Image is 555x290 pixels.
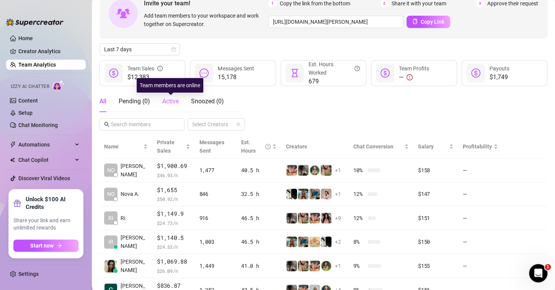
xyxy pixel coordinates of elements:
span: + 9 [335,214,341,222]
span: exclamation-circle [406,74,413,80]
img: AI Chatter [52,80,64,91]
span: 1 [545,264,551,270]
span: Messages Sent [199,139,224,154]
div: $150 [418,238,454,246]
span: thunderbolt [10,142,16,148]
span: question-circle [354,60,360,77]
img: Joy Gabrielle P… [104,260,117,272]
a: Chat Monitoring [18,122,58,128]
td: — [458,158,503,182]
div: $151 [418,214,454,222]
span: Add team members to your workspace and work together on Supercreator. [144,11,265,28]
div: Team Sales [127,64,163,73]
div: 46.5 h [241,238,277,246]
img: jadetv [309,165,320,176]
span: hourglass [290,68,299,78]
span: Team Profits [399,65,429,72]
span: Ri [121,214,125,222]
span: 679 [309,77,360,86]
span: Active [162,98,179,105]
span: IR [108,238,113,246]
div: Pending ( 0 ) [119,97,150,106]
span: Private Sales [157,139,175,154]
span: Profitability [463,143,492,150]
div: 32.5 h [241,190,277,198]
div: 41.0 h [241,262,277,270]
span: $ 26.09 /h [157,267,190,275]
span: $ 24.73 /h [157,219,190,227]
div: $147 [418,190,454,198]
th: Name [100,135,152,158]
div: Est. Hours [241,138,271,155]
img: bonnierides [286,165,297,176]
span: Share your link and earn unlimited rewards [13,217,78,232]
img: daiisyjane [298,165,309,176]
span: Copy Link [421,19,444,25]
span: Chat Conversion [353,143,393,150]
span: $ 46.93 /h [157,171,190,179]
img: logo-BBDzfeDw.svg [6,18,64,26]
div: 40.5 h [241,166,277,174]
span: NO [107,166,115,174]
div: 1,477 [199,166,232,174]
span: 12 % [353,214,366,222]
span: $1,140.5 [157,233,190,243]
span: info-circle [157,64,163,73]
img: dreamsofleana [298,261,309,271]
span: $1,749 [490,73,509,82]
span: Chat Copilot [18,154,73,166]
span: RI [108,214,113,222]
img: jadesummersss [321,261,331,271]
span: + 1 [335,166,341,174]
td: — [458,182,503,207]
span: gift [13,199,21,207]
img: Libby [298,189,309,199]
img: Libby [286,236,297,247]
span: $ 24.53 /h [157,243,190,251]
td: — [458,254,503,278]
div: All [100,97,106,106]
span: dollar-circle [380,68,390,78]
span: + 2 [335,238,341,246]
span: 15,178 [218,73,254,82]
span: Messages Sent [218,65,254,72]
div: $155 [418,262,454,270]
div: 1,003 [199,238,232,246]
span: 9 % [353,262,366,270]
img: comicaltaco [321,236,331,247]
a: Setup [18,110,33,116]
img: daiisyjane [286,213,297,223]
span: Last 7 days [104,44,175,55]
div: $158 [418,166,454,174]
span: $1,655 [157,186,190,195]
span: dollar-circle [109,68,118,78]
img: Chat Copilot [10,157,15,163]
span: calendar [171,47,176,52]
span: Automations [18,138,73,151]
span: Snoozed ( 0 ) [191,98,224,105]
span: 8 % [353,238,366,246]
span: [PERSON_NAME] [121,257,148,274]
img: Actually.Maria [309,236,320,247]
span: $1,069.88 [157,257,190,266]
img: daiisyjane [286,261,297,271]
td: — [458,230,503,254]
img: empress.venus [321,213,331,223]
span: 10 % [353,166,366,174]
button: Copy Link [406,16,450,28]
span: dollar-circle [471,68,480,78]
span: NO [107,190,115,198]
span: Salary [418,143,434,150]
td: — [458,206,503,230]
span: $1,900.69 [157,161,190,171]
img: bonnierides [309,213,320,223]
span: [PERSON_NAME] [121,233,148,250]
span: question-circle [265,138,271,155]
span: + 1 [335,190,341,198]
span: message [199,68,209,78]
img: Eavnc [298,236,309,247]
img: dreamsofleana [321,165,331,176]
div: 846 [199,190,232,198]
a: Discover Viral Videos [18,175,70,181]
span: arrow-right [57,243,62,248]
